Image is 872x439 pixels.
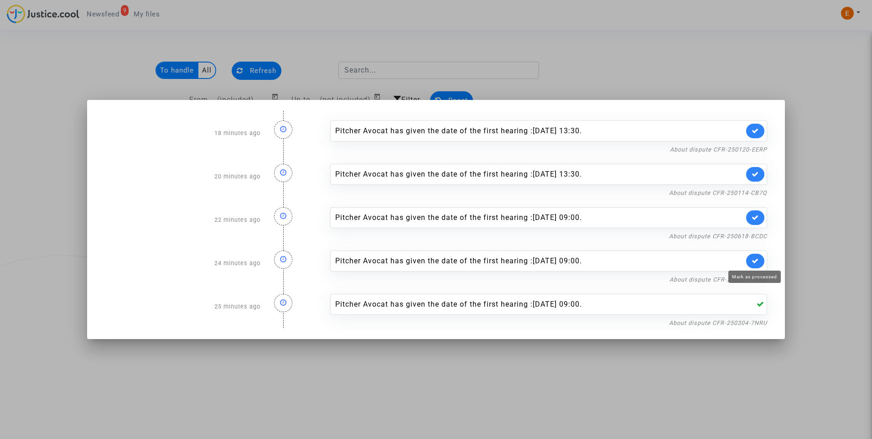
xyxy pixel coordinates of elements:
[98,198,267,241] div: 22 minutes ago
[98,155,267,198] div: 20 minutes ago
[98,111,267,155] div: 18 minutes ago
[98,285,267,328] div: 25 minutes ago
[335,212,744,223] div: Pitcher Avocat has given the date of the first hearing :[DATE] 09:00.
[670,146,767,153] a: About dispute CFR-250120-EERP
[669,189,767,196] a: About dispute CFR-250114-CB7Q
[670,276,767,283] a: About dispute CFR-250207-7A8Q
[335,169,744,180] div: Pitcher Avocat has given the date of the first hearing :[DATE] 13:30.
[335,299,744,310] div: Pitcher Avocat has given the date of the first hearing :[DATE] 09:00.
[669,233,767,240] a: About dispute CFR-250618-BCDC
[98,241,267,285] div: 24 minutes ago
[669,319,767,326] a: About dispute CFR-250304-7NRU
[335,125,744,136] div: Pitcher Avocat has given the date of the first hearing :[DATE] 13:30.
[335,256,744,267] div: Pitcher Avocat has given the date of the first hearing :[DATE] 09:00.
